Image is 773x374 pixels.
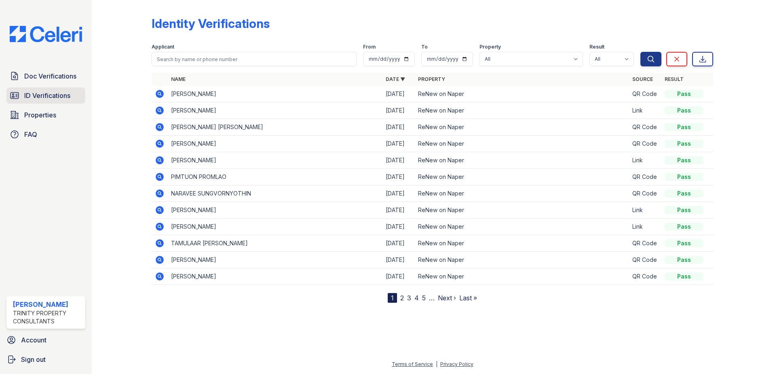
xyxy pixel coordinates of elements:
[665,206,703,214] div: Pass
[382,252,415,268] td: [DATE]
[629,169,661,185] td: QR Code
[665,239,703,247] div: Pass
[152,16,270,31] div: Identity Verifications
[665,106,703,115] div: Pass
[6,126,85,142] a: FAQ
[629,235,661,252] td: QR Code
[13,309,82,325] div: Trinity Property Consultants
[363,44,376,50] label: From
[382,268,415,285] td: [DATE]
[415,152,629,169] td: ReNew on Naper
[21,335,46,345] span: Account
[418,76,445,82] a: Property
[392,361,433,367] a: Terms of Service
[382,169,415,185] td: [DATE]
[665,76,684,82] a: Result
[414,294,419,302] a: 4
[415,235,629,252] td: ReNew on Naper
[24,110,56,120] span: Properties
[415,119,629,136] td: ReNew on Naper
[440,361,473,367] a: Privacy Policy
[6,107,85,123] a: Properties
[3,332,89,348] a: Account
[382,86,415,102] td: [DATE]
[168,268,382,285] td: [PERSON_NAME]
[415,136,629,152] td: ReNew on Naper
[629,86,661,102] td: QR Code
[152,44,174,50] label: Applicant
[415,169,629,185] td: ReNew on Naper
[421,44,428,50] label: To
[429,293,435,303] span: …
[665,123,703,131] div: Pass
[3,351,89,368] a: Sign out
[168,136,382,152] td: [PERSON_NAME]
[24,71,76,81] span: Doc Verifications
[665,156,703,164] div: Pass
[629,252,661,268] td: QR Code
[422,294,426,302] a: 5
[629,185,661,202] td: QR Code
[629,102,661,119] td: Link
[665,140,703,148] div: Pass
[24,91,70,100] span: ID Verifications
[665,272,703,280] div: Pass
[382,136,415,152] td: [DATE]
[388,293,397,303] div: 1
[168,202,382,219] td: [PERSON_NAME]
[459,294,477,302] a: Last »
[415,185,629,202] td: ReNew on Naper
[665,90,703,98] div: Pass
[629,119,661,136] td: QR Code
[382,219,415,235] td: [DATE]
[629,202,661,219] td: Link
[665,189,703,198] div: Pass
[168,235,382,252] td: TAMULAAR [PERSON_NAME]
[382,119,415,136] td: [DATE]
[168,169,382,185] td: PIMTUON PROMLAO
[171,76,186,82] a: Name
[13,300,82,309] div: [PERSON_NAME]
[629,152,661,169] td: Link
[3,26,89,42] img: CE_Logo_Blue-a8612792a0a2168367f1c8372b55b34899dd931a85d93a1a3d3e32e68fde9ad4.png
[168,86,382,102] td: [PERSON_NAME]
[415,86,629,102] td: ReNew on Naper
[382,152,415,169] td: [DATE]
[665,256,703,264] div: Pass
[382,202,415,219] td: [DATE]
[436,361,437,367] div: |
[168,185,382,202] td: NARAVEE SUNGVORNYOTHIN
[632,76,653,82] a: Source
[415,252,629,268] td: ReNew on Naper
[168,102,382,119] td: [PERSON_NAME]
[21,355,46,364] span: Sign out
[589,44,604,50] label: Result
[6,87,85,104] a: ID Verifications
[168,219,382,235] td: [PERSON_NAME]
[665,223,703,231] div: Pass
[629,268,661,285] td: QR Code
[24,130,37,139] span: FAQ
[407,294,411,302] a: 3
[479,44,501,50] label: Property
[168,252,382,268] td: [PERSON_NAME]
[386,76,405,82] a: Date ▼
[438,294,456,302] a: Next ›
[629,219,661,235] td: Link
[415,268,629,285] td: ReNew on Naper
[382,235,415,252] td: [DATE]
[400,294,404,302] a: 2
[415,219,629,235] td: ReNew on Naper
[382,102,415,119] td: [DATE]
[6,68,85,84] a: Doc Verifications
[415,202,629,219] td: ReNew on Naper
[168,152,382,169] td: [PERSON_NAME]
[382,185,415,202] td: [DATE]
[665,173,703,181] div: Pass
[168,119,382,136] td: [PERSON_NAME] [PERSON_NAME]
[415,102,629,119] td: ReNew on Naper
[629,136,661,152] td: QR Code
[152,52,357,66] input: Search by name or phone number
